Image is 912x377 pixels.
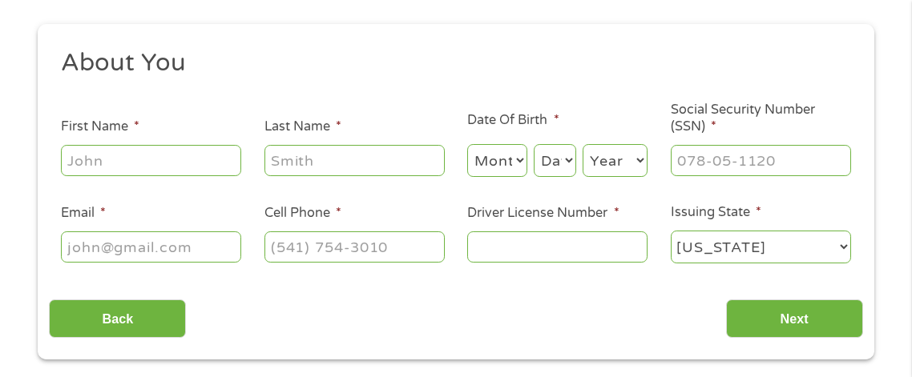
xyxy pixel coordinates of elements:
[61,47,840,79] h2: About You
[61,145,241,175] input: John
[49,299,186,339] input: Back
[264,231,445,262] input: (541) 754-3010
[671,145,851,175] input: 078-05-1120
[61,118,139,135] label: First Name
[264,205,341,222] label: Cell Phone
[671,102,851,135] label: Social Security Number (SSN)
[61,205,106,222] label: Email
[671,204,761,221] label: Issuing State
[61,231,241,262] input: john@gmail.com
[467,205,619,222] label: Driver License Number
[264,118,341,135] label: Last Name
[467,112,559,129] label: Date Of Birth
[264,145,445,175] input: Smith
[726,299,863,339] input: Next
